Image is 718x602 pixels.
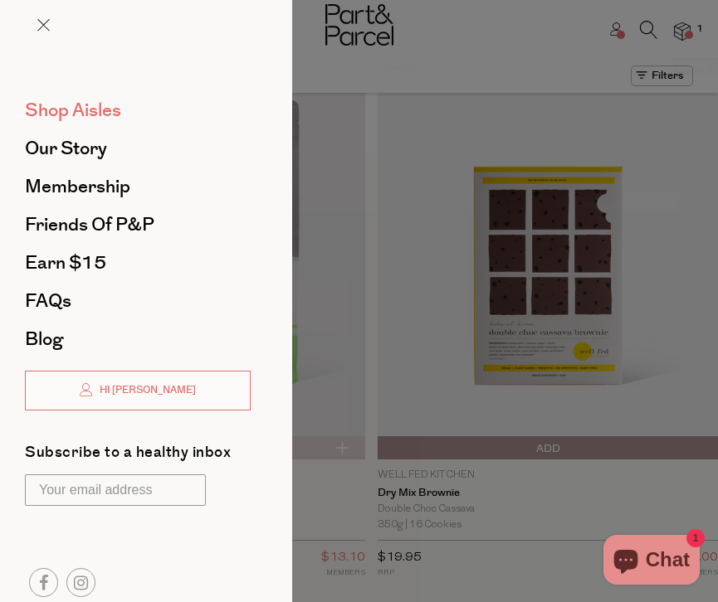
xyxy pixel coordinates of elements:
[25,292,251,310] a: FAQs
[25,216,251,234] a: Friends of P&P
[25,97,121,124] span: Shop Aisles
[25,288,71,314] span: FAQs
[25,371,251,410] a: Hi [PERSON_NAME]
[25,474,206,506] input: Your email address
[25,139,251,158] a: Our Story
[25,135,107,162] span: Our Story
[25,326,63,352] span: Blog
[25,177,251,196] a: Membership
[95,383,196,397] span: Hi [PERSON_NAME]
[25,250,106,276] span: Earn $15
[598,535,705,589] inbox-online-store-chat: Shopify online store chat
[25,101,251,119] a: Shop Aisles
[25,330,251,348] a: Blog
[25,173,130,200] span: Membership
[25,445,231,466] label: Subscribe to a healthy inbox
[25,211,154,238] span: Friends of P&P
[25,254,251,272] a: Earn $15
